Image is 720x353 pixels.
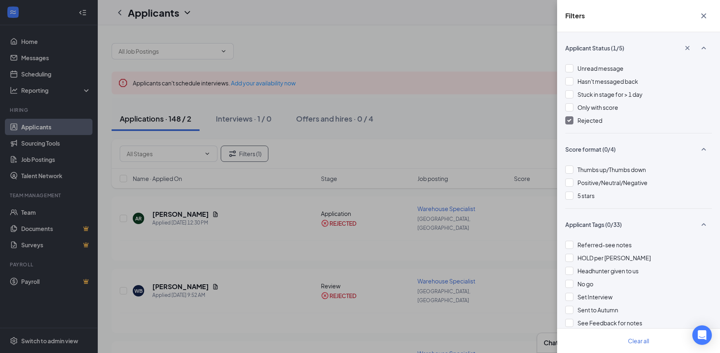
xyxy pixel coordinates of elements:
div: Open Intercom Messenger [692,325,712,345]
span: No go [577,280,593,288]
img: checkbox [567,119,571,122]
span: Positive/Neutral/Negative [577,179,648,186]
button: SmallChevronUp [696,142,712,157]
span: Score format (0/4) [565,145,616,153]
button: Cross [679,41,696,55]
span: 5 stars [577,192,595,199]
button: Cross [696,8,712,24]
span: See Feedback for notes [577,319,642,327]
svg: Cross [683,44,691,52]
span: Sent to Autumn [577,306,618,314]
span: Stuck in stage for > 1 day [577,91,643,98]
button: Clear all [618,333,659,349]
button: SmallChevronUp [696,217,712,232]
span: Only with score [577,104,618,111]
span: Rejected [577,117,602,124]
h5: Filters [565,11,585,20]
svg: SmallChevronUp [699,220,709,229]
svg: SmallChevronUp [699,144,709,154]
span: Unread message [577,65,623,72]
svg: SmallChevronUp [699,43,709,53]
span: Applicant Tags (0/33) [565,220,622,229]
svg: Cross [699,11,709,21]
span: Referred-see notes [577,241,632,248]
span: HOLD per [PERSON_NAME] [577,254,651,261]
button: SmallChevronUp [696,40,712,56]
span: Headhunter given to us [577,267,639,275]
span: Applicant Status (1/5) [565,44,624,52]
span: Thumbs up/Thumbs down [577,166,646,173]
span: Set Interview [577,293,612,301]
span: Hasn't messaged back [577,78,638,85]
